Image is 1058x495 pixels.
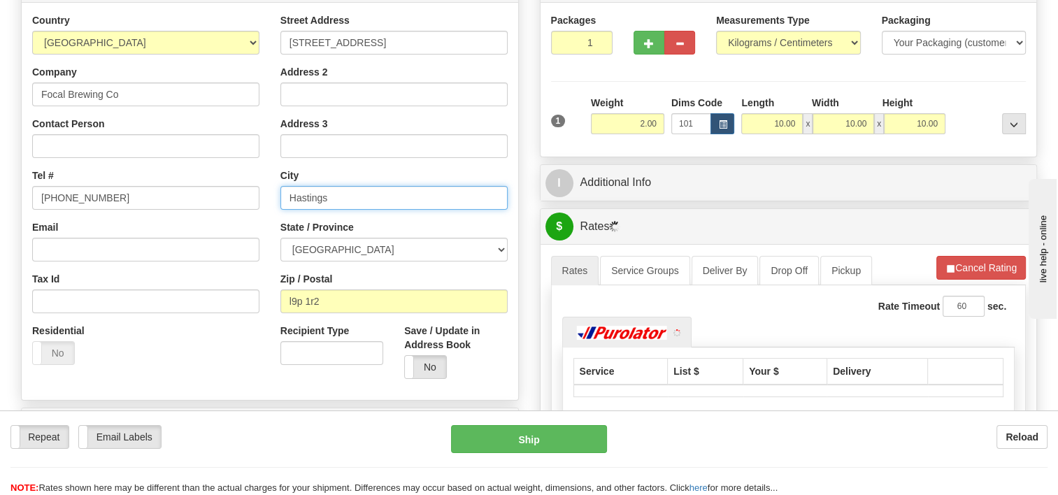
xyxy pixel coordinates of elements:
[11,426,69,448] label: Repeat
[936,256,1026,280] button: Cancel Rating
[743,358,827,385] th: Your $
[10,12,129,22] div: live help - online
[280,117,328,131] label: Address 3
[1002,113,1026,134] div: ...
[573,358,668,385] th: Service
[827,358,927,385] th: Delivery
[545,213,1032,241] a: $Rates
[545,169,573,197] span: I
[600,256,689,285] a: Service Groups
[759,256,819,285] a: Drop Off
[716,13,810,27] label: Measurements Type
[404,324,507,352] label: Save / Update in Address Book
[573,326,671,340] img: Purolator
[671,96,722,110] label: Dims Code
[820,256,872,285] a: Pickup
[803,113,813,134] span: x
[10,482,38,493] span: NOTE:
[668,358,743,385] th: List $
[689,482,708,493] a: here
[812,96,839,110] label: Width
[545,213,573,241] span: $
[280,65,328,79] label: Address 2
[280,324,350,338] label: Recipient Type
[1026,176,1057,319] iframe: chat widget
[673,329,680,336] img: tiny_red.gif
[32,272,59,286] label: Tax Id
[987,299,1006,313] label: sec.
[79,426,161,448] label: Email Labels
[280,168,299,182] label: City
[280,13,350,27] label: Street Address
[280,220,354,234] label: State / Province
[551,115,566,127] span: 1
[741,96,774,110] label: Length
[32,13,70,27] label: Country
[878,299,940,313] label: Rate Timeout
[280,272,333,286] label: Zip / Postal
[451,425,606,453] button: Ship
[551,13,596,27] label: Packages
[32,220,58,234] label: Email
[32,324,85,338] label: Residential
[1006,431,1038,443] b: Reload
[996,425,1048,449] button: Reload
[591,96,623,110] label: Weight
[874,113,884,134] span: x
[280,31,508,55] input: Enter a location
[882,96,913,110] label: Height
[551,256,599,285] a: Rates
[32,65,77,79] label: Company
[32,168,54,182] label: Tel #
[609,221,620,232] img: Progress.gif
[32,117,104,131] label: Contact Person
[405,356,446,378] label: No
[545,168,1032,197] a: IAdditional Info
[692,256,759,285] a: Deliver By
[33,342,74,364] label: No
[882,13,931,27] label: Packaging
